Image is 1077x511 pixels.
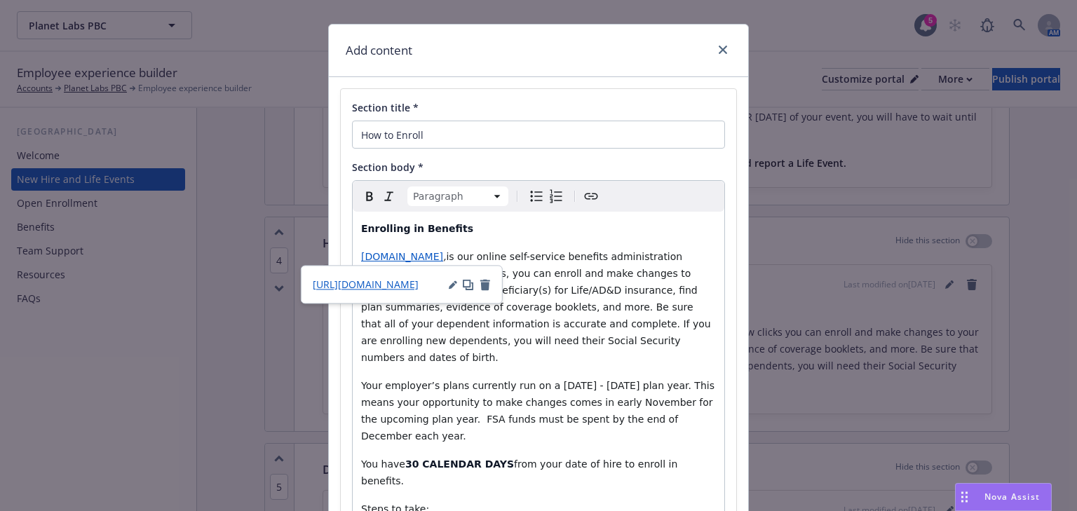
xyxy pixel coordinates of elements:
button: Bulleted list [527,186,546,206]
div: Drag to move [956,484,973,510]
em: , [443,251,446,262]
button: Nova Assist [955,483,1052,511]
span: You have [361,458,405,470]
a: [DOMAIN_NAME] [361,251,443,262]
button: Block type [407,186,508,206]
strong: 30 CALENDAR DAYS [405,458,514,470]
div: toggle group [527,186,566,206]
button: Bold [360,186,379,206]
h1: Add content [346,41,412,60]
span: from your date of hire to enroll in benefits. [361,458,681,486]
span: Section body * [352,161,424,174]
strong: Enrolling in Benefits [361,223,473,234]
button: Create link [581,186,601,206]
input: Add title here [352,121,725,149]
span: Nova Assist [984,491,1040,503]
button: Numbered list [546,186,566,206]
span: Section title * [352,101,419,114]
button: Italic [379,186,399,206]
a: [URL][DOMAIN_NAME] [313,277,419,292]
a: close [714,41,731,58]
span: Your employer’s plans currently run on a [DATE] - [DATE] plan year. This means your opportunity t... [361,380,717,442]
span: [URL][DOMAIN_NAME] [313,278,419,291]
span: is our online self-service benefits administration system. With just a few clicks, you can enroll... [361,251,714,363]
